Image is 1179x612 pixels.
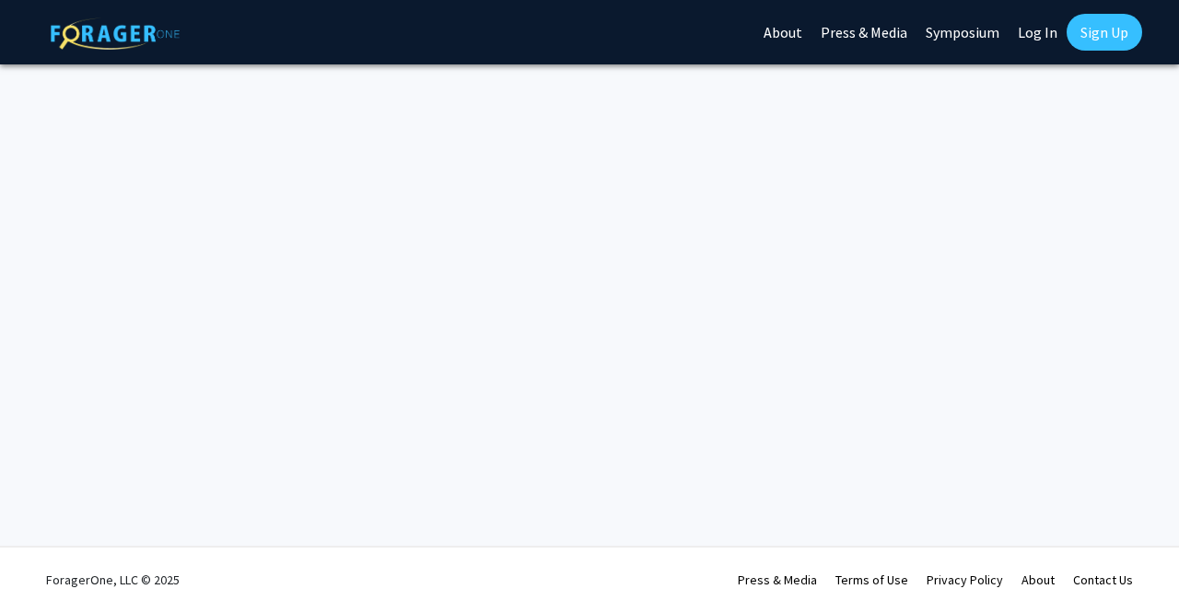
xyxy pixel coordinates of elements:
a: Press & Media [738,572,817,588]
a: Terms of Use [835,572,908,588]
a: About [1021,572,1055,588]
img: ForagerOne Logo [51,17,180,50]
a: Sign Up [1067,14,1142,51]
a: Contact Us [1073,572,1133,588]
div: ForagerOne, LLC © 2025 [46,548,180,612]
a: Privacy Policy [927,572,1003,588]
